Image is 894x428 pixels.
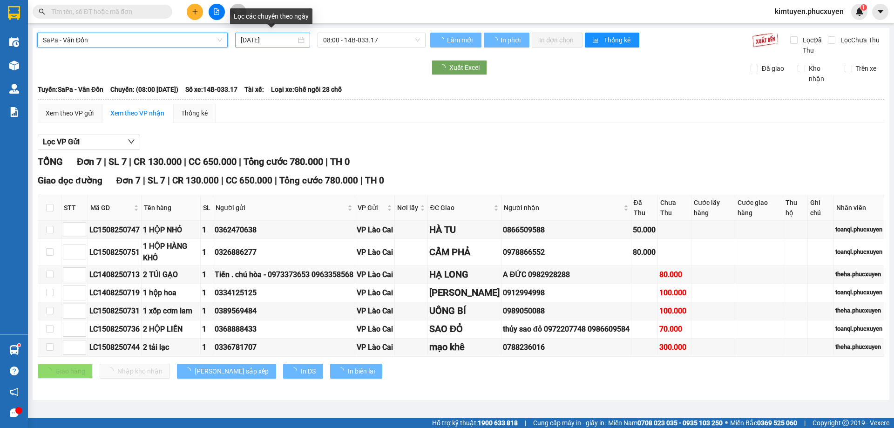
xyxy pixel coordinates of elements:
div: toanql.phucxuyen [835,288,882,297]
span: caret-down [876,7,885,16]
div: 80.000 [659,269,690,280]
span: [PERSON_NAME] sắp xếp [195,366,269,376]
span: | [360,175,363,186]
span: Miền Nam [608,418,723,428]
th: Tên hàng [142,195,201,221]
div: LC1408250719 [89,287,140,299]
button: Xuất Excel [432,60,487,75]
span: loading [184,367,195,374]
button: aim [230,4,246,20]
sup: 1 [860,4,867,11]
td: VP Lào Cai [355,284,395,302]
img: warehouse-icon [9,84,19,94]
button: plus [187,4,203,20]
div: HẠ LONG [429,267,500,282]
span: message [10,408,19,417]
img: warehouse-icon [9,345,19,355]
td: LC1408250719 [88,284,142,302]
div: LC1508250744 [89,341,140,353]
th: Cước lấy hàng [691,195,736,221]
div: LC1508250731 [89,305,140,317]
span: CC 650.000 [189,156,237,167]
div: Lọc các chuyến theo ngày [230,8,312,24]
div: 50.000 [633,224,656,236]
span: | [325,156,328,167]
span: notification [10,387,19,396]
div: toanql.phucxuyen [835,247,882,257]
td: VP Lào Cai [355,266,395,284]
span: Loại xe: Ghế ngồi 28 chỗ [271,84,342,95]
td: LC1508250731 [88,302,142,320]
div: 300.000 [659,341,690,353]
div: 0866509588 [503,224,630,236]
th: Nhân viên [834,195,884,221]
input: Tìm tên, số ĐT hoặc mã đơn [51,7,161,17]
div: VP Lào Cai [357,224,393,236]
div: 2 TÚI GẠO [143,269,199,280]
div: 0389569484 [215,305,353,317]
span: Giao dọc đường [38,175,102,186]
span: ĐC Giao [430,203,492,213]
span: | [525,418,526,428]
img: logo-vxr [8,6,20,20]
span: | [184,156,186,167]
div: 70.000 [659,323,690,335]
div: mạo khê [429,340,500,354]
span: TH 0 [330,156,350,167]
span: Cung cấp máy in - giấy in: [533,418,606,428]
div: VP Lào Cai [357,341,393,353]
div: toanql.phucxuyen [835,324,882,333]
span: loading [338,367,348,374]
div: 1 hộp hoa [143,287,199,299]
button: file-add [209,4,225,20]
div: 100.000 [659,287,690,299]
img: solution-icon [9,107,19,117]
div: CẨM PHẢ [429,245,500,259]
span: Chuyến: (08:00 [DATE]) [110,84,178,95]
span: Mã GD [90,203,132,213]
span: CC 650.000 [226,175,272,186]
span: CR 130.000 [172,175,219,186]
b: Tuyến: SaPa - Vân Đồn [38,86,103,93]
img: 9k= [752,33,779,48]
td: VP Lào Cai [355,339,395,357]
span: Trên xe [852,63,880,74]
td: LC1408250713 [88,266,142,284]
span: | [275,175,277,186]
div: 1 HỘP HÀNG KHÔ [143,240,199,264]
span: Tổng cước 780.000 [244,156,323,167]
div: 2 tải lạc [143,341,199,353]
span: loading [439,64,449,71]
span: Người gửi [216,203,345,213]
td: LC1508250736 [88,320,142,339]
button: Làm mới [430,33,481,48]
span: SaPa - Vân Đồn [43,33,222,47]
button: Giao hàng [38,364,93,379]
div: 0334125125 [215,287,353,299]
span: | [168,175,170,186]
div: VP Lào Cai [357,305,393,317]
span: file-add [213,8,220,15]
button: [PERSON_NAME] sắp xếp [177,364,276,379]
span: | [239,156,241,167]
th: SL [201,195,213,221]
div: 1 [202,305,211,317]
span: Lọc Đã Thu [799,35,828,55]
button: In đơn chọn [532,33,582,48]
th: Cước giao hàng [735,195,783,221]
div: 100.000 [659,305,690,317]
div: LC1508250736 [89,323,140,335]
img: warehouse-icon [9,61,19,70]
span: TỔNG [38,156,63,167]
sup: 1 [18,344,20,346]
div: 1 [202,323,211,335]
img: icon-new-feature [855,7,864,16]
div: UÔNG BÍ [429,304,500,318]
button: bar-chartThống kê [585,33,639,48]
span: Miền Bắc [730,418,797,428]
strong: 0708 023 035 - 0935 103 250 [637,419,723,427]
span: plus [192,8,198,15]
div: Xem theo VP gửi [46,108,94,118]
div: 0336781707 [215,341,353,353]
div: 1 [202,269,211,280]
